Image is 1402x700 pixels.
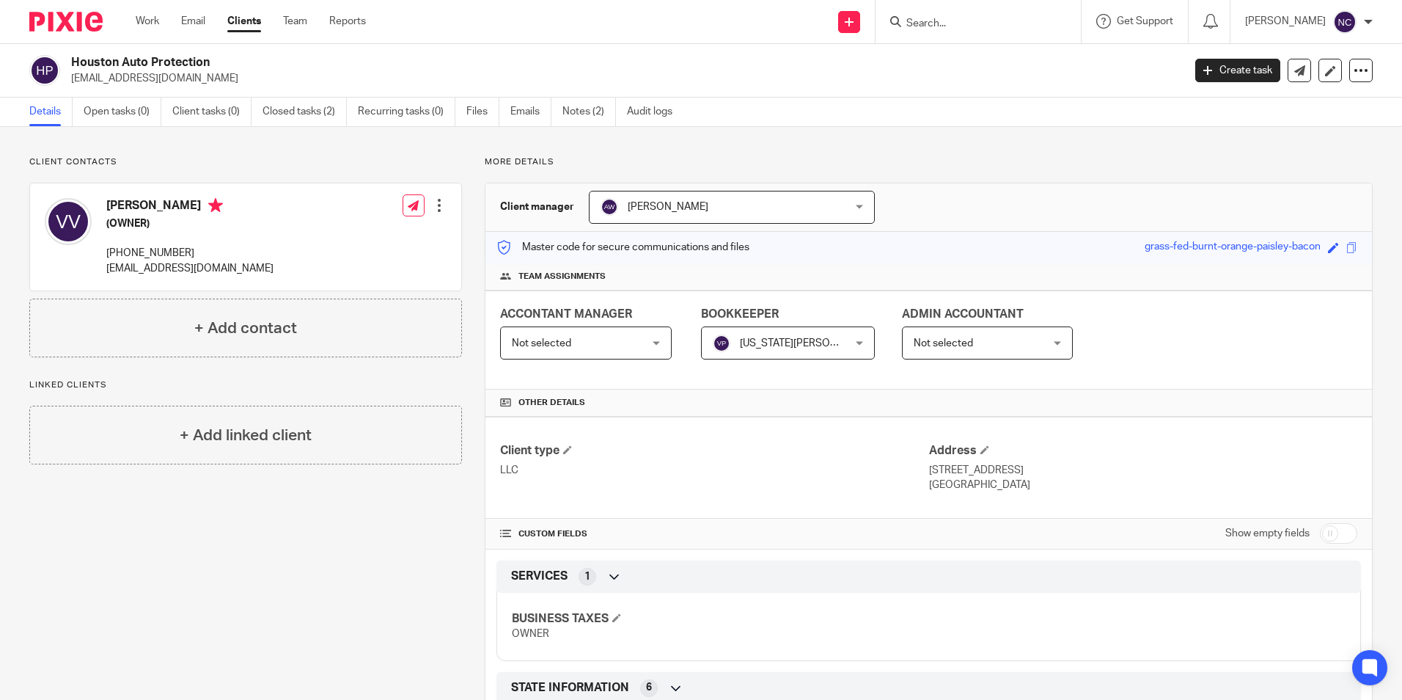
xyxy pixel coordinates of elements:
[29,98,73,126] a: Details
[358,98,455,126] a: Recurring tasks (0)
[106,216,274,231] h5: (OWNER)
[180,424,312,447] h4: + Add linked client
[1117,16,1173,26] span: Get Support
[71,71,1173,86] p: [EMAIL_ADDRESS][DOMAIN_NAME]
[29,379,462,391] p: Linked clients
[283,14,307,29] a: Team
[84,98,161,126] a: Open tasks (0)
[1333,10,1357,34] img: svg%3E
[263,98,347,126] a: Closed tasks (2)
[511,569,568,584] span: SERVICES
[627,98,683,126] a: Audit logs
[512,629,549,639] span: OWNER
[740,338,874,349] span: [US_STATE][PERSON_NAME]
[227,14,261,29] a: Clients
[512,338,571,349] span: Not selected
[914,338,973,349] span: Not selected
[500,200,574,214] h3: Client manager
[701,308,779,320] span: BOOKKEEPER
[929,478,1357,492] p: [GEOGRAPHIC_DATA]
[518,397,585,409] span: Other details
[500,308,632,320] span: ACCONTANT MANAGER
[902,308,1024,320] span: ADMIN ACCOUNTANT
[136,14,159,29] a: Work
[1195,59,1280,82] a: Create task
[584,569,590,584] span: 1
[500,463,928,478] p: LLC
[511,680,629,696] span: STATE INFORMATION
[106,198,274,216] h4: [PERSON_NAME]
[518,271,606,282] span: Team assignments
[208,198,223,213] i: Primary
[181,14,205,29] a: Email
[496,240,749,255] p: Master code for secure communications and files
[601,198,618,216] img: svg%3E
[562,98,616,126] a: Notes (2)
[500,528,928,540] h4: CUSTOM FIELDS
[1145,239,1321,256] div: grass-fed-burnt-orange-paisley-bacon
[628,202,708,212] span: [PERSON_NAME]
[500,443,928,459] h4: Client type
[106,261,274,276] p: [EMAIL_ADDRESS][DOMAIN_NAME]
[29,55,60,86] img: svg%3E
[194,317,297,340] h4: + Add contact
[485,156,1373,168] p: More details
[929,463,1357,478] p: [STREET_ADDRESS]
[646,680,652,695] span: 6
[29,156,462,168] p: Client contacts
[106,246,274,260] p: [PHONE_NUMBER]
[466,98,499,126] a: Files
[329,14,366,29] a: Reports
[1245,14,1326,29] p: [PERSON_NAME]
[905,18,1037,31] input: Search
[512,611,928,627] h4: BUSINESS TAXES
[929,443,1357,459] h4: Address
[29,12,103,32] img: Pixie
[713,335,730,352] img: svg%3E
[510,98,551,126] a: Emails
[45,198,92,245] img: svg%3E
[1225,526,1310,541] label: Show empty fields
[172,98,252,126] a: Client tasks (0)
[71,55,953,70] h2: Houston Auto Protection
